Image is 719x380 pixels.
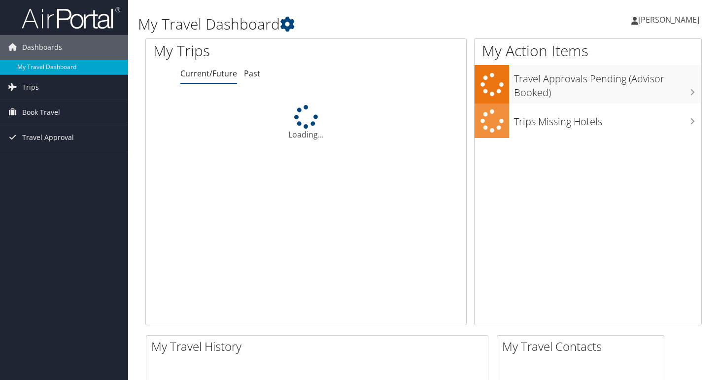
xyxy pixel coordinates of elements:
a: Current/Future [180,68,237,79]
h1: My Trips [153,40,325,61]
span: Book Travel [22,100,60,125]
h2: My Travel Contacts [502,338,664,355]
span: [PERSON_NAME] [638,14,699,25]
span: Trips [22,75,39,100]
h1: My Travel Dashboard [138,14,519,35]
span: Dashboards [22,35,62,60]
h3: Travel Approvals Pending (Advisor Booked) [514,67,701,100]
h3: Trips Missing Hotels [514,110,701,129]
span: Travel Approval [22,125,74,150]
a: Trips Missing Hotels [475,104,701,138]
a: Travel Approvals Pending (Advisor Booked) [475,65,701,103]
h1: My Action Items [475,40,701,61]
a: Past [244,68,260,79]
a: [PERSON_NAME] [631,5,709,35]
div: Loading... [146,105,466,140]
h2: My Travel History [151,338,488,355]
img: airportal-logo.png [22,6,120,30]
